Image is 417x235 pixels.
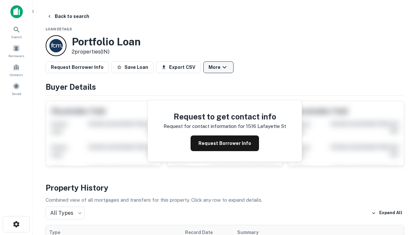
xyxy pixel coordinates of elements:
span: Saved [12,91,21,96]
button: Request Borrower Info [46,61,109,73]
iframe: Chat Widget [384,183,417,214]
h3: Portfolio Loan [72,36,141,48]
h4: Buyer Details [46,81,404,93]
span: Search [11,34,22,39]
p: Combined view of all mortgages and transfers for this property. Click any row to expand details. [46,196,404,204]
img: capitalize-icon.png [10,5,23,18]
button: Request Borrower Info [191,135,259,151]
button: Back to search [44,10,92,22]
p: 1516 lafayette st [246,122,286,130]
button: Export CSV [156,61,201,73]
span: Contacts [10,72,23,77]
a: Borrowers [2,42,31,60]
button: More [203,61,234,73]
h4: Request to get contact info [164,111,286,122]
button: Save Loan [111,61,153,73]
h4: Property History [46,182,404,194]
button: Expand All [370,208,404,218]
a: Contacts [2,61,31,79]
a: Search [2,23,31,41]
p: 2 properties (IN) [72,48,141,56]
div: All Types [46,207,85,220]
p: Request for contact information for [164,122,245,130]
span: Borrowers [8,53,24,58]
a: Saved [2,80,31,98]
span: Loan Details [46,27,72,31]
